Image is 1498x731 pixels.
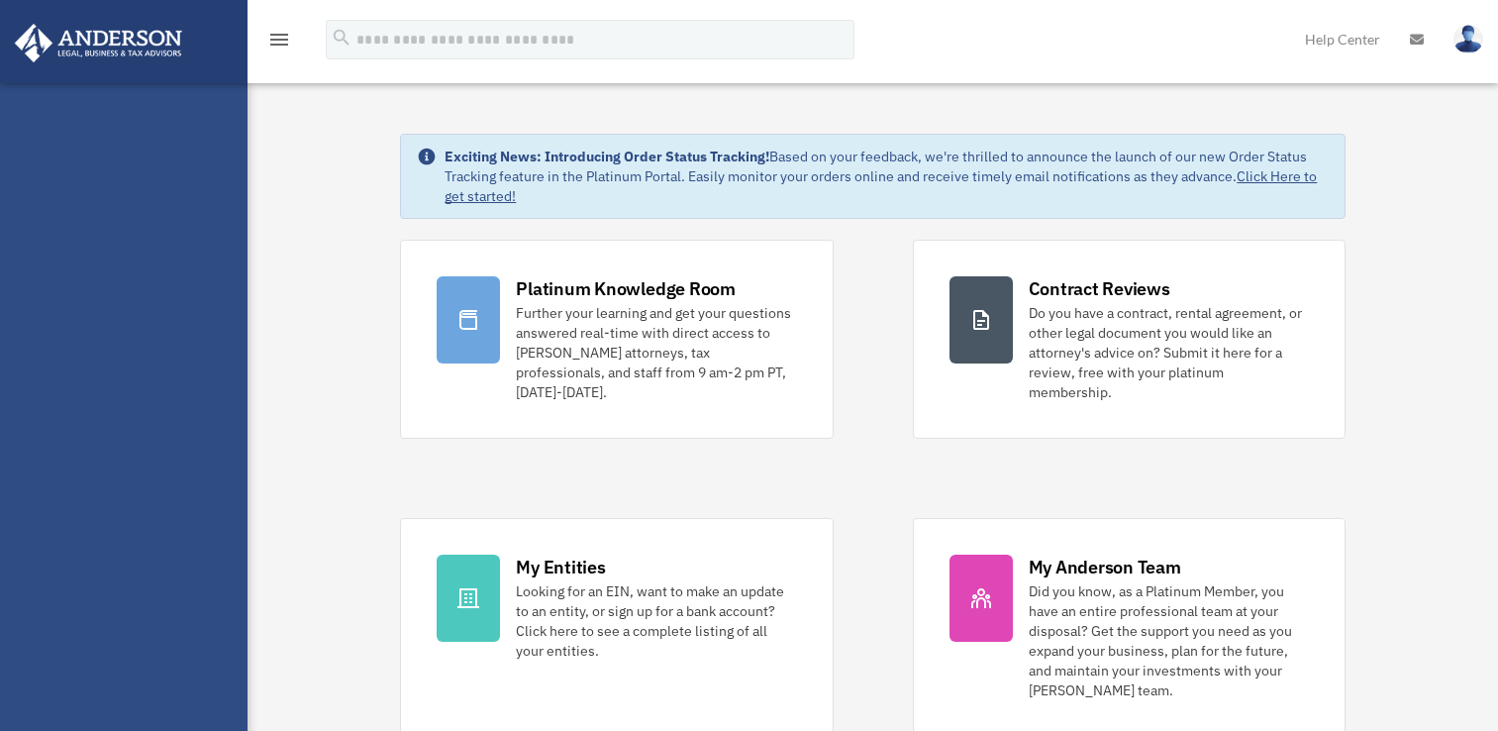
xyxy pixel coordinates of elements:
div: My Entities [516,555,605,579]
a: menu [267,35,291,52]
div: Do you have a contract, rental agreement, or other legal document you would like an attorney's ad... [1029,303,1309,402]
img: User Pic [1453,25,1483,53]
div: Platinum Knowledge Room [516,276,736,301]
div: Contract Reviews [1029,276,1170,301]
div: My Anderson Team [1029,555,1181,579]
i: search [331,27,352,49]
a: Contract Reviews Do you have a contract, rental agreement, or other legal document you would like... [913,240,1346,439]
img: Anderson Advisors Platinum Portal [9,24,188,62]
i: menu [267,28,291,52]
a: Platinum Knowledge Room Further your learning and get your questions answered real-time with dire... [400,240,833,439]
div: Further your learning and get your questions answered real-time with direct access to [PERSON_NAM... [516,303,796,402]
div: Based on your feedback, we're thrilled to announce the launch of our new Order Status Tracking fe... [445,147,1328,206]
a: Click Here to get started! [445,167,1317,205]
div: Did you know, as a Platinum Member, you have an entire professional team at your disposal? Get th... [1029,581,1309,700]
strong: Exciting News: Introducing Order Status Tracking! [445,148,769,165]
div: Looking for an EIN, want to make an update to an entity, or sign up for a bank account? Click her... [516,581,796,661]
